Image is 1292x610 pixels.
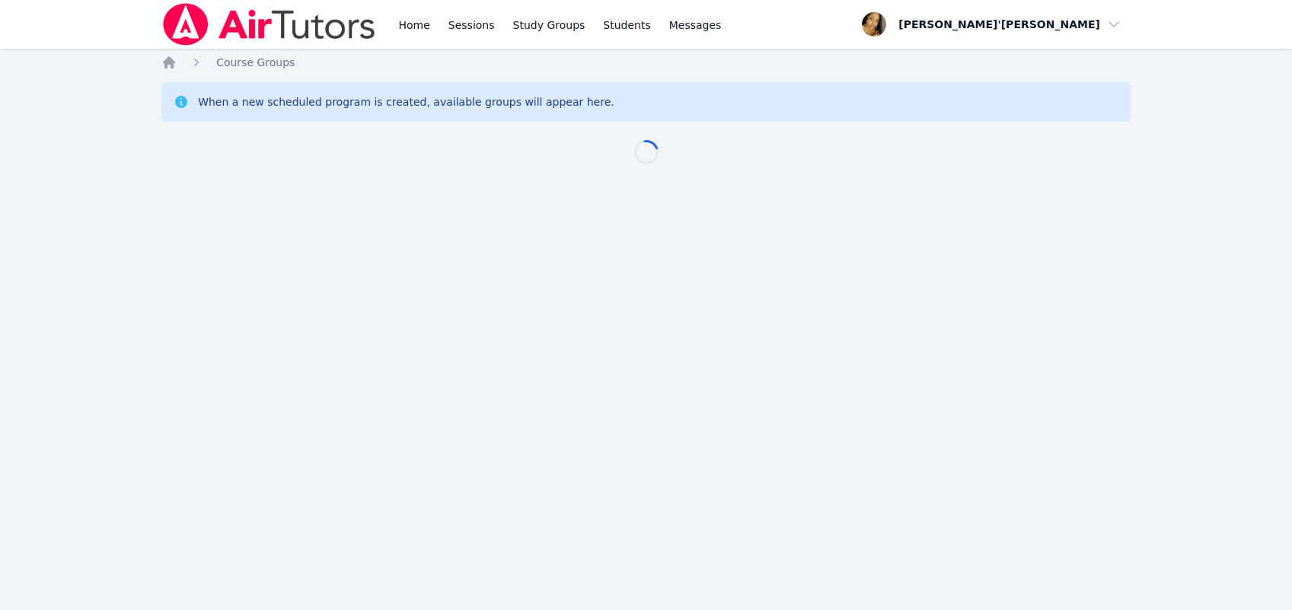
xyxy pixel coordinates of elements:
[216,55,295,70] a: Course Groups
[216,56,295,68] span: Course Groups
[161,3,377,46] img: Air Tutors
[198,94,614,110] div: When a new scheduled program is created, available groups will appear here.
[161,55,1131,70] nav: Breadcrumb
[669,17,722,33] span: Messages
